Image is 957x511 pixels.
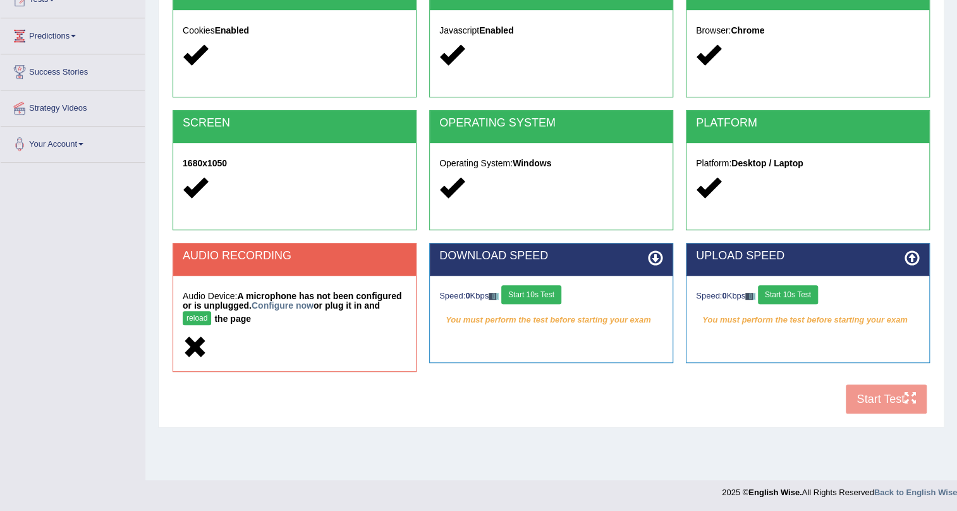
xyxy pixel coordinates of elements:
button: Start 10s Test [758,285,818,304]
strong: 0 [722,291,726,300]
div: Speed: Kbps [439,285,663,307]
img: ajax-loader-fb-connection.gif [745,293,755,300]
button: Start 10s Test [501,285,561,304]
a: Strategy Videos [1,90,145,122]
em: You must perform the test before starting your exam [439,311,663,329]
h2: PLATFORM [696,117,920,130]
strong: 0 [465,291,470,300]
a: Configure now [252,300,314,311]
h5: Operating System: [439,159,663,168]
h2: SCREEN [183,117,406,130]
button: reload [183,311,211,325]
em: You must perform the test before starting your exam [696,311,920,329]
a: Success Stories [1,54,145,86]
h2: UPLOAD SPEED [696,250,920,262]
h5: Browser: [696,26,920,35]
a: Your Account [1,126,145,158]
strong: A microphone has not been configured or is unplugged. or plug it in and the page [183,291,401,324]
div: Speed: Kbps [696,285,920,307]
h5: Audio Device: [183,292,406,328]
strong: Windows [513,158,551,168]
div: 2025 © All Rights Reserved [722,480,957,498]
h2: AUDIO RECORDING [183,250,406,262]
strong: Enabled [215,25,249,35]
a: Predictions [1,18,145,50]
h2: DOWNLOAD SPEED [439,250,663,262]
h5: Cookies [183,26,406,35]
h2: OPERATING SYSTEM [439,117,663,130]
strong: Enabled [479,25,513,35]
h5: Platform: [696,159,920,168]
strong: English Wise. [748,488,802,497]
img: ajax-loader-fb-connection.gif [489,293,499,300]
strong: Desktop / Laptop [731,158,803,168]
a: Back to English Wise [874,488,957,497]
strong: 1680x1050 [183,158,227,168]
strong: Chrome [731,25,764,35]
h5: Javascript [439,26,663,35]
